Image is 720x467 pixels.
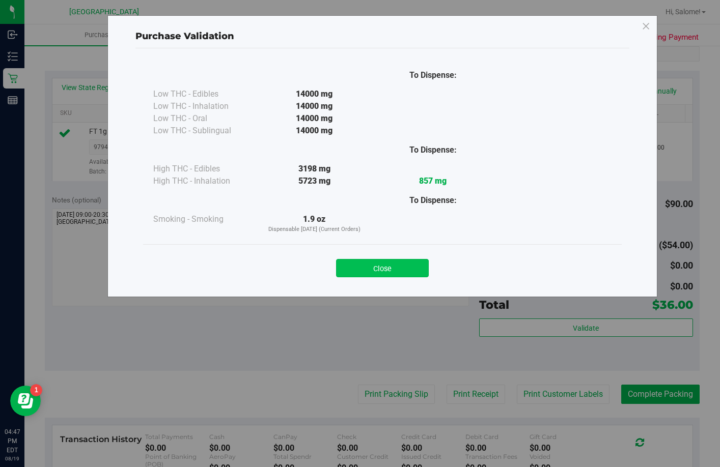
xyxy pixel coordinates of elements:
[374,144,492,156] div: To Dispense:
[153,163,255,175] div: High THC - Edibles
[255,125,374,137] div: 14000 mg
[255,175,374,187] div: 5723 mg
[255,213,374,234] div: 1.9 oz
[135,31,234,42] span: Purchase Validation
[153,88,255,100] div: Low THC - Edibles
[255,112,374,125] div: 14000 mg
[153,213,255,225] div: Smoking - Smoking
[374,194,492,207] div: To Dispense:
[336,259,429,277] button: Close
[153,112,255,125] div: Low THC - Oral
[419,176,447,186] strong: 857 mg
[153,100,255,112] div: Low THC - Inhalation
[255,225,374,234] p: Dispensable [DATE] (Current Orders)
[10,386,41,416] iframe: Resource center
[153,125,255,137] div: Low THC - Sublingual
[255,100,374,112] div: 14000 mg
[255,88,374,100] div: 14000 mg
[153,175,255,187] div: High THC - Inhalation
[30,384,42,396] iframe: Resource center unread badge
[255,163,374,175] div: 3198 mg
[374,69,492,81] div: To Dispense:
